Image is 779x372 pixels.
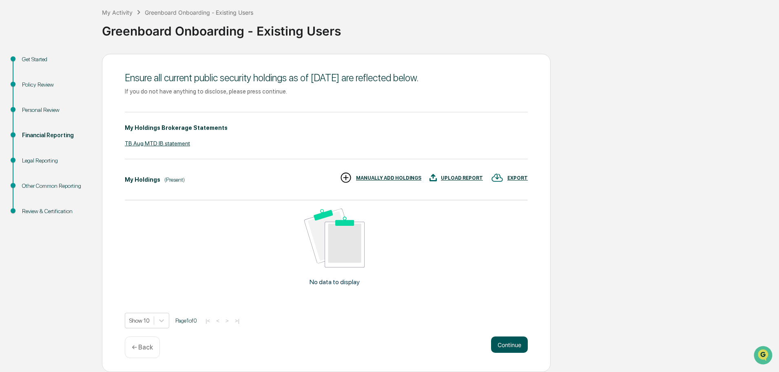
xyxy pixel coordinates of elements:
button: |< [203,317,212,324]
p: No data to display [310,278,360,286]
input: Clear [21,37,135,46]
div: Greenboard Onboarding - Existing Users [145,9,253,16]
div: (Present) [164,176,185,183]
img: 8933085812038_c878075ebb4cc5468115_72.jpg [17,62,32,77]
div: Ensure all current public security holdings as of [DATE] are reflected below. [125,72,528,84]
div: My Activity [102,9,133,16]
img: Jack Rasmussen [8,103,21,116]
div: Other Common Reporting [22,182,89,190]
div: Past conversations [8,91,55,97]
p: ← Back [132,343,153,351]
div: Personal Review [22,106,89,114]
img: MANUALLY ADD HOLDINGS [340,172,352,184]
span: Page 1 of 0 [175,317,197,324]
span: • [68,111,71,118]
div: 🗄️ [59,146,66,152]
img: 1746055101610-c473b297-6a78-478c-a979-82029cc54cd1 [16,111,23,118]
div: If you do not have anything to disclose, please press continue. [125,88,528,95]
div: My Holdings [125,176,160,183]
img: 1746055101610-c473b297-6a78-478c-a979-82029cc54cd1 [8,62,23,77]
iframe: Open customer support [753,345,775,367]
div: Policy Review [22,80,89,89]
span: Attestations [67,145,101,153]
div: Review & Certification [22,207,89,216]
span: Pylon [81,180,99,187]
div: 🔎 [8,161,15,168]
button: See all [126,89,148,99]
div: Get Started [22,55,89,64]
span: [PERSON_NAME] [25,111,66,118]
button: >| [232,317,242,324]
div: UPLOAD REPORT [441,175,483,181]
div: Start new chat [37,62,134,71]
div: My Holdings Brokerage Statements [125,125,228,131]
span: Data Lookup [16,160,51,169]
button: < [214,317,222,324]
div: 🖐️ [8,146,15,152]
img: No data [304,209,365,268]
a: Powered byPylon [58,180,99,187]
span: 15 minutes ago [72,111,111,118]
img: EXPORT [491,172,503,184]
img: UPLOAD REPORT [429,172,437,184]
div: MANUALLY ADD HOLDINGS [356,175,421,181]
div: TB Aug MTD IB statement [125,140,528,147]
div: We're available if you need us! [37,71,112,77]
button: > [223,317,231,324]
p: How can we help? [8,17,148,30]
button: Start new chat [139,65,148,75]
span: Preclearance [16,145,53,153]
a: 🔎Data Lookup [5,157,55,172]
div: Financial Reporting [22,131,89,140]
a: 🖐️Preclearance [5,142,56,156]
button: Continue [491,336,528,353]
div: EXPORT [507,175,528,181]
div: Legal Reporting [22,156,89,165]
div: Greenboard Onboarding - Existing Users [102,17,775,38]
a: 🗄️Attestations [56,142,104,156]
